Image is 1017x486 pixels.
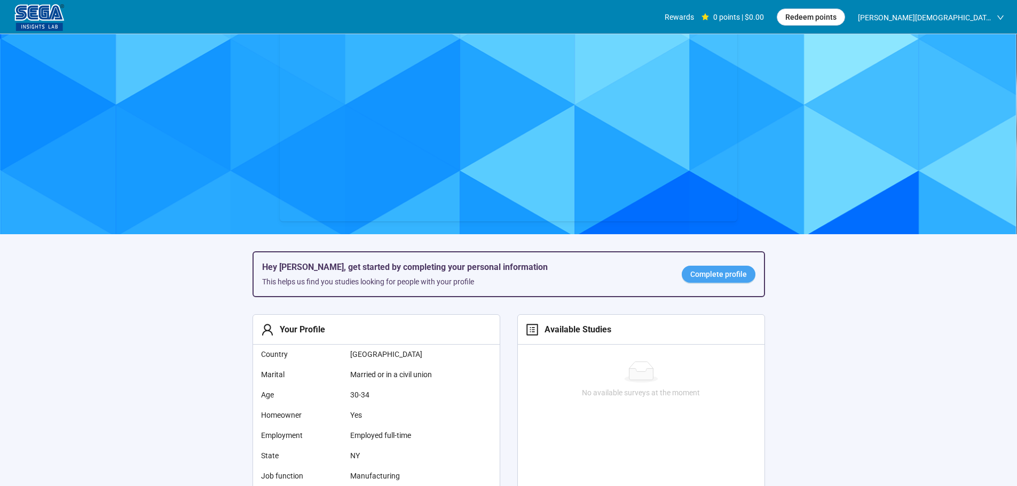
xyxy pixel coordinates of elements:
span: Yes [350,409,457,421]
span: profile [526,323,539,336]
span: Job function [261,470,342,482]
span: Country [261,348,342,360]
span: Redeem points [785,11,837,23]
div: This helps us find you studies looking for people with your profile [262,276,665,288]
a: Complete profile [682,266,755,283]
div: Your Profile [274,323,325,336]
span: Homeowner [261,409,342,421]
span: Age [261,389,342,401]
span: Married or in a civil union [350,369,457,380]
span: Employment [261,429,342,441]
span: star [701,13,709,21]
span: user [261,323,274,336]
button: Redeem points [777,9,845,26]
span: Employed full-time [350,429,457,441]
span: NY [350,450,457,461]
span: Complete profile [690,268,747,280]
span: Manufacturing [350,470,457,482]
span: [PERSON_NAME][DEMOGRAPHIC_DATA] [858,1,991,35]
div: Available Studies [539,323,611,336]
span: [GEOGRAPHIC_DATA] [350,348,457,360]
span: 30-34 [350,389,457,401]
span: down [997,14,1004,21]
span: Marital [261,369,342,380]
h5: Hey [PERSON_NAME], get started by completing your personal information [262,261,665,274]
div: No available surveys at the moment [522,387,760,399]
span: State [261,450,342,461]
